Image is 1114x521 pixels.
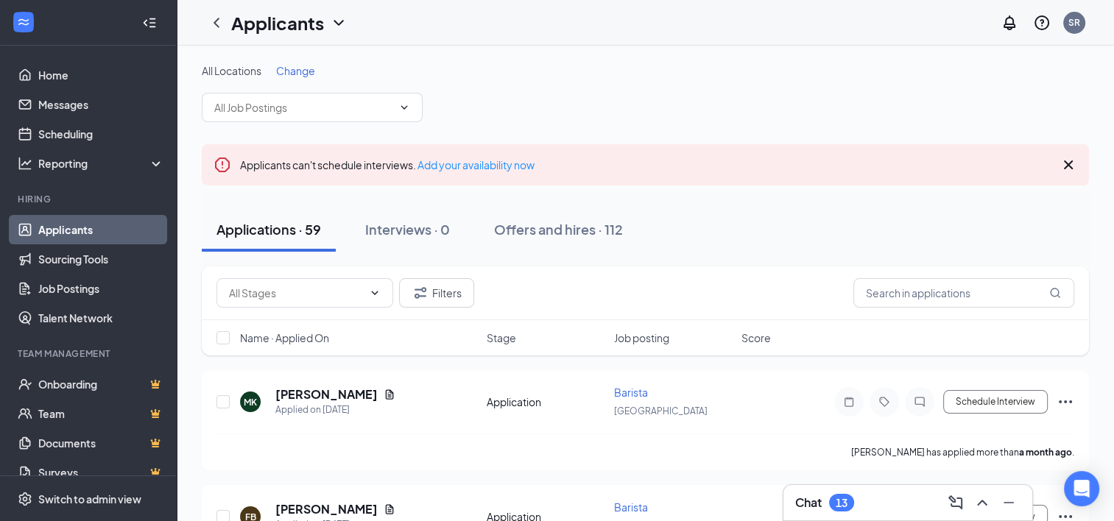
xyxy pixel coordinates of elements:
svg: ChevronDown [330,14,348,32]
p: [PERSON_NAME] has applied more than . [851,446,1074,458]
button: ComposeMessage [944,491,967,514]
span: Barista [614,386,648,399]
div: SR [1068,16,1080,29]
div: Interviews · 0 [365,220,450,238]
svg: Filter [412,284,429,302]
span: Name · Applied On [240,330,329,345]
a: SurveysCrown [38,458,164,487]
svg: Document [384,389,395,400]
svg: Document [384,503,395,515]
svg: QuestionInfo [1033,14,1051,32]
svg: Settings [18,492,32,506]
div: Applications · 59 [216,220,321,238]
a: Sourcing Tools [38,244,164,274]
span: Barista [614,500,648,514]
a: Scheduling [38,119,164,149]
h1: Applicants [231,10,324,35]
h3: Chat [795,495,822,511]
a: TeamCrown [38,399,164,428]
span: Change [276,64,315,77]
a: Applicants [38,215,164,244]
svg: Cross [1060,156,1077,174]
button: Minimize [997,491,1020,514]
svg: Note [840,396,858,408]
svg: ChatInactive [911,396,928,408]
a: Job Postings [38,274,164,303]
h5: [PERSON_NAME] [275,386,378,403]
svg: Error [214,156,231,174]
svg: Analysis [18,156,32,171]
div: Switch to admin view [38,492,141,506]
svg: ChevronUp [973,494,991,511]
button: Filter Filters [399,278,474,308]
a: Messages [38,90,164,119]
svg: Ellipses [1057,393,1074,411]
svg: ComposeMessage [947,494,965,511]
div: Open Intercom Messenger [1064,471,1099,506]
div: MK [244,396,257,408]
input: Search in applications [853,278,1074,308]
div: Application [487,394,605,409]
div: Reporting [38,156,165,171]
a: DocumentsCrown [38,428,164,458]
svg: ChevronDown [398,102,410,113]
a: Add your availability now [417,158,535,171]
svg: ChevronDown [369,287,381,299]
div: 13 [836,497,847,509]
div: Team Management [18,347,161,360]
input: All Job Postings [214,99,392,116]
span: All Locations [202,64,261,77]
a: Talent Network [38,303,164,333]
h5: [PERSON_NAME] [275,501,378,517]
span: Job posting [614,330,669,345]
button: ChevronUp [970,491,994,514]
svg: MagnifyingGlass [1049,287,1061,299]
a: OnboardingCrown [38,369,164,399]
button: Schedule Interview [943,390,1048,414]
svg: Minimize [1000,494,1018,511]
div: Offers and hires · 112 [494,220,623,238]
svg: WorkstreamLogo [16,15,31,29]
svg: Collapse [142,15,157,30]
div: Hiring [18,193,161,205]
svg: Tag [875,396,893,408]
svg: Notifications [1001,14,1018,32]
a: Home [38,60,164,90]
span: Applicants can't schedule interviews. [240,158,535,171]
span: Stage [487,330,516,345]
b: a month ago [1019,447,1072,458]
div: Applied on [DATE] [275,403,395,417]
span: Score [741,330,771,345]
input: All Stages [229,285,363,301]
span: [GEOGRAPHIC_DATA] [614,405,708,417]
svg: ChevronLeft [208,14,225,32]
